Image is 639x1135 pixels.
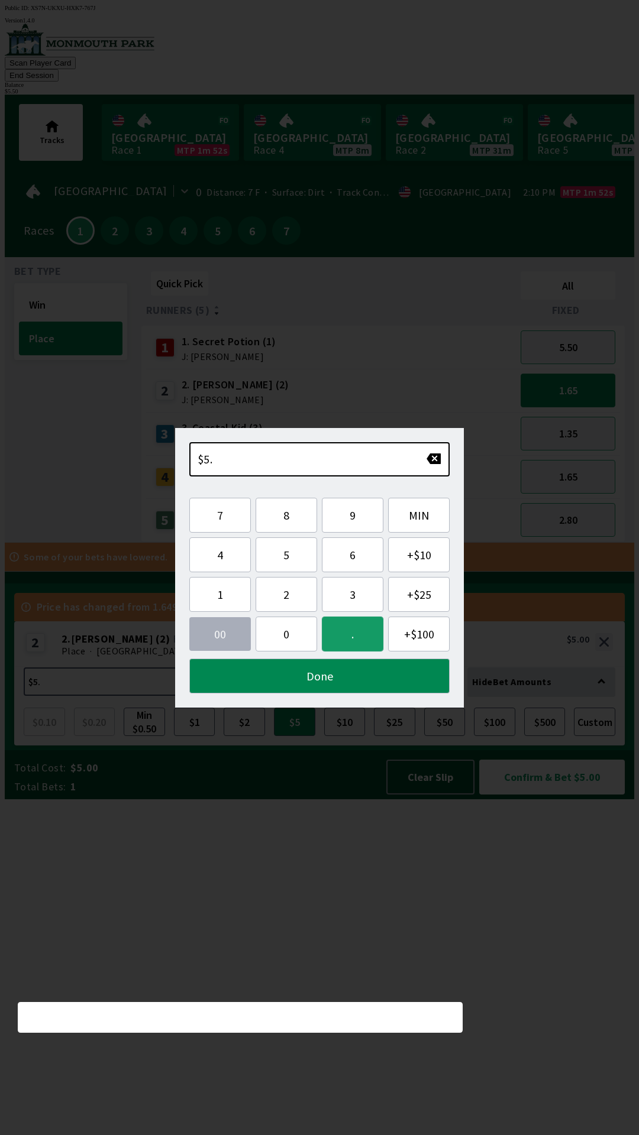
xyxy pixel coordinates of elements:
[322,537,383,572] button: 6
[398,547,440,562] span: + $10
[256,577,317,612] button: 2
[398,508,440,523] span: MIN
[388,577,450,612] button: +$25
[398,587,440,602] span: + $25
[199,669,440,683] span: Done
[256,537,317,572] button: 5
[388,537,450,572] button: +$10
[256,617,317,651] button: 0
[398,627,440,641] span: + $100
[199,627,241,641] span: 00
[256,498,317,533] button: 8
[189,537,251,572] button: 4
[266,587,307,602] span: 2
[189,577,251,612] button: 1
[266,627,307,641] span: 0
[189,617,251,651] button: 00
[322,577,383,612] button: 3
[266,547,307,562] span: 5
[199,547,241,562] span: 4
[189,659,450,693] button: Done
[189,498,251,533] button: 7
[322,498,383,533] button: 9
[332,547,373,562] span: 6
[199,587,241,602] span: 1
[266,508,307,523] span: 8
[388,498,450,533] button: MIN
[388,617,450,651] button: +$100
[332,508,373,523] span: 9
[199,508,241,523] span: 7
[198,452,212,466] span: $5.
[332,587,373,602] span: 3
[322,617,383,651] button: .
